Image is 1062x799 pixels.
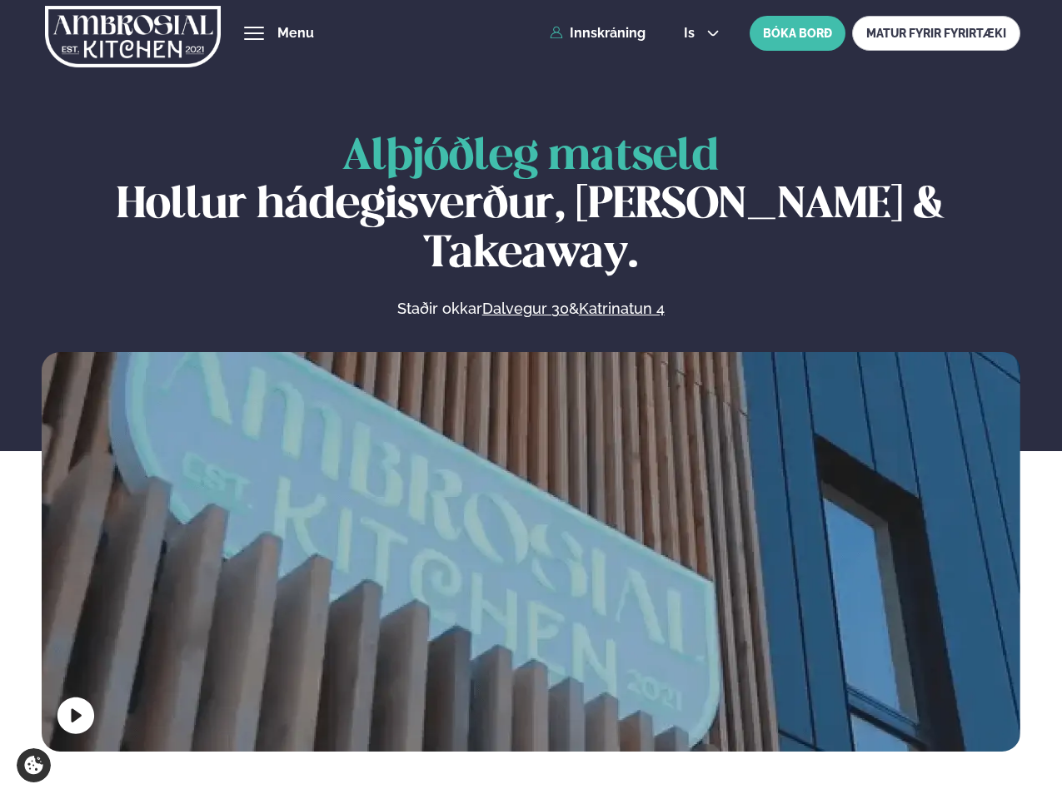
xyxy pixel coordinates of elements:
[550,26,646,41] a: Innskráning
[671,27,733,40] button: is
[45,2,221,71] img: logo
[17,748,51,782] a: Cookie settings
[579,299,665,319] a: Katrinatun 4
[42,133,1020,279] h1: Hollur hádegisverður, [PERSON_NAME] & Takeaway.
[852,16,1020,51] a: MATUR FYRIR FYRIRTÆKI
[244,23,264,43] button: hamburger
[684,27,700,40] span: is
[482,299,569,319] a: Dalvegur 30
[216,299,845,319] p: Staðir okkar &
[342,136,719,178] span: Alþjóðleg matseld
[750,16,845,51] button: BÓKA BORÐ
